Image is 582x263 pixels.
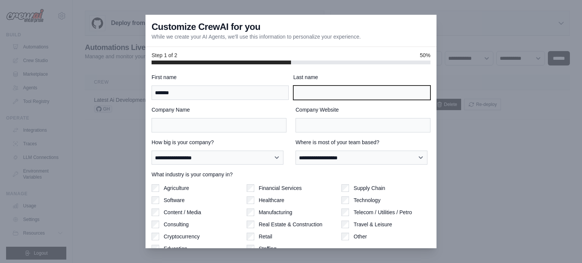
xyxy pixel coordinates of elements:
[152,171,430,178] label: What industry is your company in?
[164,245,187,252] label: Education
[152,106,286,114] label: Company Name
[152,139,286,146] label: How big is your company?
[259,245,277,252] label: Staffing
[164,209,201,216] label: Content / Media
[259,209,293,216] label: Manufacturing
[296,106,430,114] label: Company Website
[354,233,367,240] label: Other
[259,221,322,228] label: Real Estate & Construction
[354,196,380,204] label: Technology
[420,51,430,59] span: 50%
[354,209,412,216] label: Telecom / Utilities / Petro
[164,196,185,204] label: Software
[259,233,272,240] label: Retail
[152,21,260,33] h3: Customize CrewAI for you
[259,196,285,204] label: Healthcare
[544,227,582,263] iframe: Chat Widget
[296,139,430,146] label: Where is most of your team based?
[354,221,392,228] label: Travel & Leisure
[164,184,189,192] label: Agriculture
[293,73,430,81] label: Last name
[164,233,200,240] label: Cryptocurrency
[164,221,189,228] label: Consulting
[354,184,385,192] label: Supply Chain
[152,33,361,40] p: While we create your AI Agents, we'll use this information to personalize your experience.
[259,184,302,192] label: Financial Services
[152,73,289,81] label: First name
[152,51,177,59] span: Step 1 of 2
